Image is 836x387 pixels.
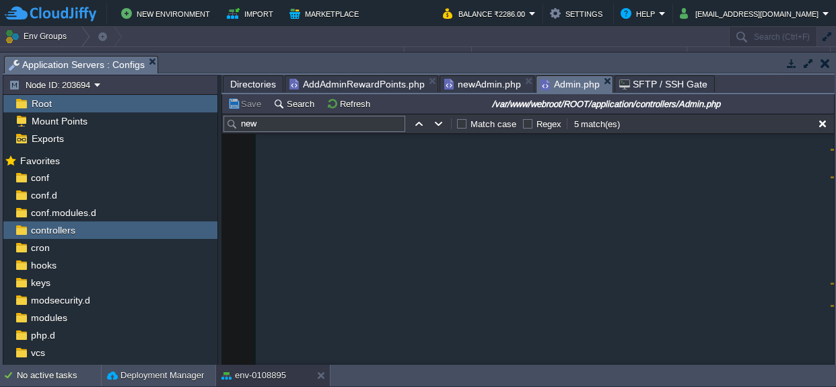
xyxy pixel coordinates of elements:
[28,329,57,341] a: php.d
[28,364,57,376] a: views
[550,5,606,22] button: Settings
[28,312,69,324] a: modules
[688,47,830,63] div: Usage
[221,369,286,382] button: env-0108895
[28,172,51,184] a: conf
[121,5,214,22] button: New Environment
[619,76,707,92] span: SFTP / SSH Gate
[28,294,92,306] a: modsecurity.d
[28,259,59,271] a: hooks
[28,189,59,201] a: conf.d
[541,76,600,93] span: Admin.php
[273,98,318,110] button: Search
[29,133,66,145] a: Exports
[680,5,823,22] button: [EMAIL_ADDRESS][DOMAIN_NAME]
[289,76,425,92] span: AddAdminRewardPoints.php
[17,365,101,386] div: No active tasks
[18,155,62,167] span: Favorites
[443,5,529,22] button: Balance ₹2286.00
[285,75,438,92] li: /var/www/webroot/ROOT/application/views/reports/AddAdminRewardPoints.php
[28,207,98,219] a: conf.modules.d
[29,98,54,110] a: Root
[573,118,622,131] div: 5 match(es)
[9,79,94,91] button: Node ID: 203694
[28,242,52,254] a: cron
[28,347,47,359] a: vcs
[227,5,277,22] button: Import
[5,27,71,46] button: Env Groups
[473,47,687,63] div: Tags
[621,5,659,22] button: Help
[9,57,145,73] span: Application Servers : Configs
[440,75,534,92] li: /var/www/webroot/ROOT/application/views/admin/newAdmin.php
[471,119,516,129] label: Match case
[1,47,404,63] div: Name
[107,369,204,382] button: Deployment Manager
[28,224,77,236] a: controllers
[228,98,265,110] button: Save
[289,5,363,22] button: Marketplace
[326,98,374,110] button: Refresh
[18,155,62,166] a: Favorites
[536,75,613,92] li: /var/www/webroot/ROOT/application/controllers/Admin.php
[779,333,823,374] iframe: chat widget
[29,115,90,127] a: Mount Points
[5,5,96,22] img: CloudJiffy
[444,76,521,92] span: newAdmin.php
[230,76,276,92] span: Directories
[536,119,561,129] label: Regex
[28,277,53,289] a: keys
[405,47,471,63] div: Status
